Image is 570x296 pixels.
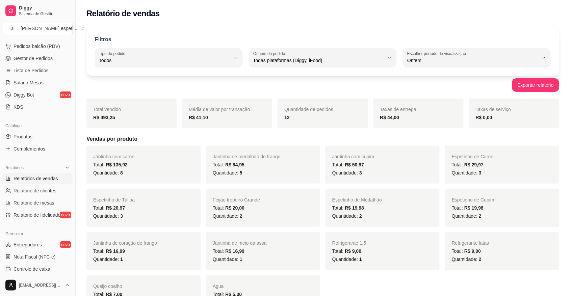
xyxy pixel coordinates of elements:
[120,257,123,262] span: 1
[3,120,73,131] div: Catálogo
[345,248,361,254] span: R$ 9,00
[14,91,34,98] span: Diggy Bot
[106,248,125,254] span: R$ 16,99
[452,162,484,167] span: Total:
[476,107,511,112] span: Taxas de serviço
[213,248,244,254] span: Total:
[225,248,244,254] span: R$ 16,99
[86,8,160,19] h2: Relatório de vendas
[332,213,362,219] span: Quantidade:
[213,170,242,176] span: Quantidade:
[225,162,244,167] span: R$ 84,95
[19,11,70,17] span: Sistema de Gestão
[479,213,482,219] span: 2
[452,257,482,262] span: Quantidade:
[3,22,73,35] button: Select a team
[240,257,242,262] span: 1
[479,257,482,262] span: 2
[332,197,382,203] span: Espetinho de Medalhão
[253,57,385,64] span: Todas plataformas (Diggy, iFood)
[225,205,244,211] span: R$ 20,00
[512,78,559,92] button: Exportar relatório
[93,240,157,246] span: Jantinha de coração de frango
[14,253,55,260] span: Nota Fiscal (NFC-e)
[14,266,50,272] span: Controle de caixa
[213,162,244,167] span: Total:
[213,197,260,203] span: Feijão tropeiro Grande
[99,51,128,56] label: Tipo do pedido
[452,240,489,246] span: Refrigerante latas
[5,165,24,170] span: Relatórios
[189,107,250,112] span: Média de valor por transação
[452,248,481,254] span: Total:
[21,25,77,32] div: [PERSON_NAME] espeti ...
[284,107,333,112] span: Quantidade de pedidos
[284,115,290,120] strong: 12
[106,162,128,167] span: R$ 135,92
[3,228,73,239] div: Gerenciar
[14,187,56,194] span: Relatório de clientes
[93,248,125,254] span: Total:
[345,162,364,167] span: R$ 50,97
[464,205,484,211] span: R$ 19,98
[106,205,125,211] span: R$ 26,97
[476,115,492,120] strong: R$ 0,00
[240,213,242,219] span: 2
[93,213,123,219] span: Quantidade:
[332,154,374,159] span: Jantinha com cupim
[213,257,242,262] span: Quantidade:
[14,104,23,110] span: KDS
[19,282,62,288] span: [EMAIL_ADDRESS][DOMAIN_NAME]
[93,154,134,159] span: Jantinha com carne
[452,213,482,219] span: Quantidade:
[93,257,123,262] span: Quantidade:
[213,240,267,246] span: Jantinha de meio da assa
[345,205,364,211] span: R$ 19,98
[479,170,482,176] span: 3
[93,205,125,211] span: Total:
[86,135,559,143] h5: Vendas por produto
[14,55,53,62] span: Gestor de Pedidos
[332,248,361,254] span: Total:
[14,199,54,206] span: Relatório de mesas
[253,51,287,56] label: Origem do pedido
[464,162,484,167] span: R$ 29,97
[120,170,123,176] span: 8
[213,213,242,219] span: Quantidade:
[240,170,242,176] span: 5
[19,5,70,11] span: Diggy
[359,257,362,262] span: 1
[99,57,230,64] span: Todos
[93,170,123,176] span: Quantidade:
[120,213,123,219] span: 3
[213,154,281,159] span: Jantinha de medalhão de frango
[93,115,115,120] strong: R$ 493,25
[14,79,44,86] span: Salão / Mesas
[14,241,42,248] span: Entregadores
[407,57,539,64] span: Ontem
[380,107,416,112] span: Taxas de entrega
[14,175,58,182] span: Relatórios de vendas
[332,170,362,176] span: Quantidade:
[332,257,362,262] span: Quantidade:
[95,35,111,44] p: Filtros
[14,145,45,152] span: Complementos
[93,197,135,203] span: Espetinho de Tulipa
[380,115,399,120] strong: R$ 44,00
[452,154,494,159] span: Espetinho de Carne
[452,197,494,203] span: Espetinho de Cupim
[359,213,362,219] span: 2
[14,133,32,140] span: Produtos
[14,67,49,74] span: Lista de Pedidos
[464,248,481,254] span: R$ 9,00
[332,240,366,246] span: Refrigerante 1,5
[93,162,128,167] span: Total:
[213,205,244,211] span: Total:
[14,212,60,218] span: Relatório de fidelidade
[14,43,60,50] span: Pedidos balcão (PDV)
[452,205,484,211] span: Total:
[93,284,122,289] span: Queijo coalho
[213,284,224,289] span: Agua
[93,107,121,112] span: Total vendido
[452,170,482,176] span: Quantidade:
